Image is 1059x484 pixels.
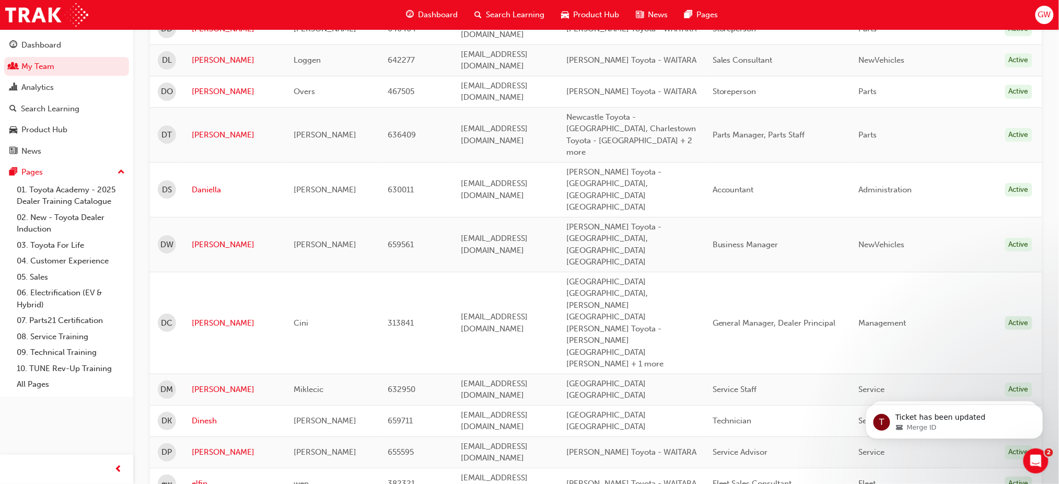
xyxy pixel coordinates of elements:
a: 01. Toyota Academy - 2025 Dealer Training Catalogue [13,182,129,210]
a: 07. Parts21 Certification [13,313,129,329]
a: Daniella [192,184,278,196]
span: [GEOGRAPHIC_DATA] [GEOGRAPHIC_DATA] [566,410,646,432]
span: up-icon [118,166,125,179]
img: Trak [5,3,88,27]
span: [PERSON_NAME] [294,416,356,425]
span: guage-icon [406,8,414,21]
iframe: Intercom notifications message [850,383,1059,456]
a: 03. Toyota For Life [13,237,129,253]
a: News [4,142,129,161]
span: pages-icon [684,8,692,21]
span: [EMAIL_ADDRESS][DOMAIN_NAME] [461,312,528,333]
span: people-icon [9,62,17,72]
span: search-icon [9,105,17,114]
span: DL [162,54,172,66]
span: NewVehicles [859,240,905,249]
a: 10. TUNE Rev-Up Training [13,361,129,377]
span: 2 [1045,448,1053,457]
span: Service Advisor [713,447,768,457]
span: DO [161,86,173,98]
a: All Pages [13,376,129,393]
span: pages-icon [9,168,17,177]
span: [EMAIL_ADDRESS][DOMAIN_NAME] [461,442,528,463]
span: [PERSON_NAME] [294,447,356,457]
span: 630011 [388,185,414,194]
a: 06. Electrification (EV & Hybrid) [13,285,129,313]
div: Pages [21,166,43,178]
span: car-icon [561,8,569,21]
span: Product Hub [573,9,619,21]
span: DS [162,184,172,196]
span: [EMAIL_ADDRESS][DOMAIN_NAME] [461,234,528,255]
a: guage-iconDashboard [398,4,466,26]
span: Technician [713,416,752,425]
a: 02. New - Toyota Dealer Induction [13,210,129,237]
span: DW [160,239,173,251]
span: General Manager, Dealer Principal [713,318,836,328]
div: Active [1005,183,1032,197]
span: [GEOGRAPHIC_DATA] [GEOGRAPHIC_DATA] [566,379,646,400]
span: Newcastle Toyota - [GEOGRAPHIC_DATA], Charlestown Toyota - [GEOGRAPHIC_DATA] + 2 more [566,112,696,157]
a: [PERSON_NAME] [192,129,278,141]
span: [PERSON_NAME] Toyota - WAITARA [566,55,696,65]
span: Cini [294,318,308,328]
span: Management [859,318,906,328]
a: pages-iconPages [676,4,726,26]
a: car-iconProduct Hub [553,4,627,26]
button: Pages [4,163,129,182]
span: 655595 [388,447,414,457]
div: Active [1005,85,1032,99]
span: Business Manager [713,240,778,249]
span: [EMAIL_ADDRESS][DOMAIN_NAME] [461,50,528,71]
iframe: Intercom live chat [1023,448,1049,474]
span: GW [1038,9,1051,21]
span: prev-icon [115,463,123,476]
a: [PERSON_NAME] [192,446,278,458]
a: [PERSON_NAME] [192,86,278,98]
div: Active [1005,316,1032,330]
span: Overs [294,87,315,96]
a: [PERSON_NAME] [192,384,278,396]
span: DP [162,446,172,458]
span: [EMAIL_ADDRESS][DOMAIN_NAME] [461,179,528,200]
span: news-icon [9,147,17,156]
span: NewVehicles [859,55,905,65]
span: [PERSON_NAME] [294,185,356,194]
span: guage-icon [9,41,17,50]
span: [PERSON_NAME] Toyota - WAITARA [566,87,696,96]
span: search-icon [474,8,482,21]
span: [EMAIL_ADDRESS][DOMAIN_NAME] [461,124,528,145]
span: [EMAIL_ADDRESS][DOMAIN_NAME] [461,379,528,400]
div: Active [1005,238,1032,252]
span: DT [162,129,172,141]
a: [PERSON_NAME] [192,239,278,251]
a: Dinesh [192,415,278,427]
span: 313841 [388,318,414,328]
span: Loggen [294,55,321,65]
a: search-iconSearch Learning [466,4,553,26]
a: [PERSON_NAME] [192,54,278,66]
span: Service Staff [713,385,757,394]
a: 09. Technical Training [13,344,129,361]
span: Dashboard [418,9,458,21]
span: 467505 [388,87,414,96]
span: Pages [696,9,718,21]
a: news-iconNews [627,4,676,26]
span: Sales Consultant [713,55,773,65]
div: Search Learning [21,103,79,115]
a: Search Learning [4,99,129,119]
div: News [21,145,41,157]
span: Parts Manager, Parts Staff [713,130,805,140]
span: [PERSON_NAME] Toyota - [GEOGRAPHIC_DATA], [GEOGRAPHIC_DATA] [GEOGRAPHIC_DATA] [566,167,661,212]
span: 636409 [388,130,416,140]
span: 632950 [388,385,415,394]
span: [PERSON_NAME] [294,240,356,249]
span: Parts [859,130,877,140]
span: Miklecic [294,385,323,394]
span: car-icon [9,125,17,135]
span: [GEOGRAPHIC_DATA] [GEOGRAPHIC_DATA], [PERSON_NAME][GEOGRAPHIC_DATA][PERSON_NAME] Toyota - [PERSON... [566,277,664,369]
